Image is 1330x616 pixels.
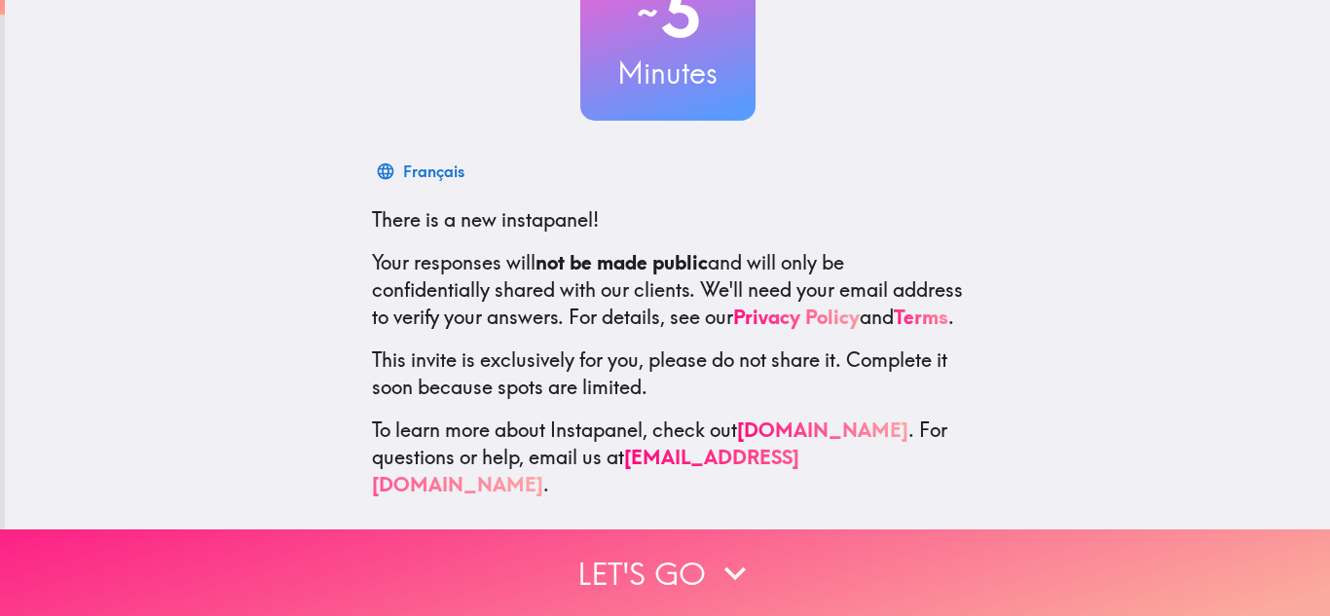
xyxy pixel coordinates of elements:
[372,152,472,191] button: Français
[580,53,756,93] h3: Minutes
[737,417,908,442] a: [DOMAIN_NAME]
[733,305,860,329] a: Privacy Policy
[372,249,964,331] p: Your responses will and will only be confidentially shared with our clients. We'll need your emai...
[372,445,799,496] a: [EMAIL_ADDRESS][DOMAIN_NAME]
[372,346,964,401] p: This invite is exclusively for you, please do not share it. Complete it soon because spots are li...
[403,158,464,185] div: Français
[536,250,708,274] b: not be made public
[894,305,948,329] a: Terms
[372,417,964,498] p: To learn more about Instapanel, check out . For questions or help, email us at .
[372,207,599,232] span: There is a new instapanel!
